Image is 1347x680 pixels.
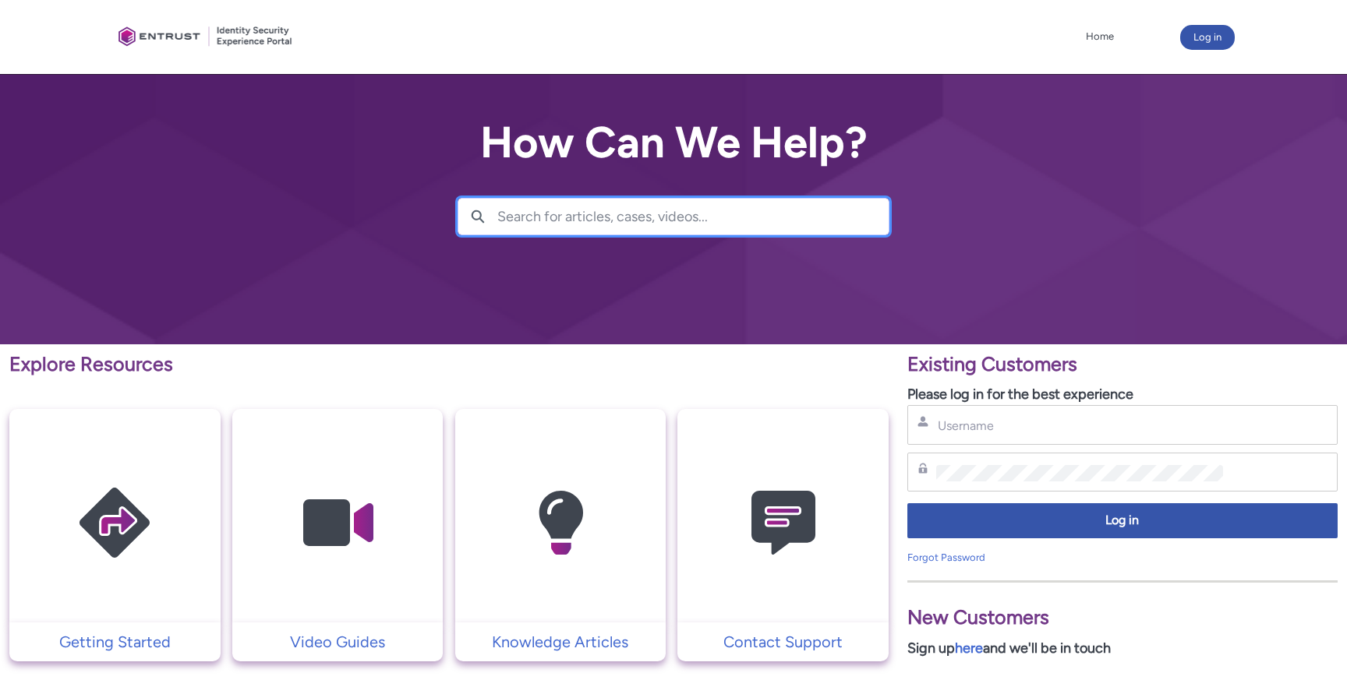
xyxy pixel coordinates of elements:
[486,439,635,607] img: Knowledge Articles
[41,439,189,607] img: Getting Started
[907,503,1338,538] button: Log in
[1331,664,1347,680] iframe: Qualified Messenger
[1082,25,1118,48] a: Home
[907,638,1338,659] p: Sign up and we'll be in touch
[1180,25,1235,50] button: Log in
[907,384,1338,405] p: Please log in for the best experience
[907,551,985,563] a: Forgot Password
[709,439,857,607] img: Contact Support
[9,350,889,379] p: Explore Resources
[685,630,881,654] p: Contact Support
[232,630,444,654] a: Video Guides
[917,512,1328,530] span: Log in
[463,630,659,654] p: Knowledge Articles
[458,118,889,167] h2: How Can We Help?
[955,639,983,657] a: here
[677,630,889,654] a: Contact Support
[240,630,436,654] p: Video Guides
[936,418,1223,434] input: Username
[497,199,889,234] input: Search for articles, cases, videos...
[907,603,1338,632] p: New Customers
[458,199,497,234] button: Search
[263,439,412,607] img: Video Guides
[907,350,1338,379] p: Existing Customers
[455,630,666,654] a: Knowledge Articles
[9,630,221,654] a: Getting Started
[17,630,213,654] p: Getting Started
